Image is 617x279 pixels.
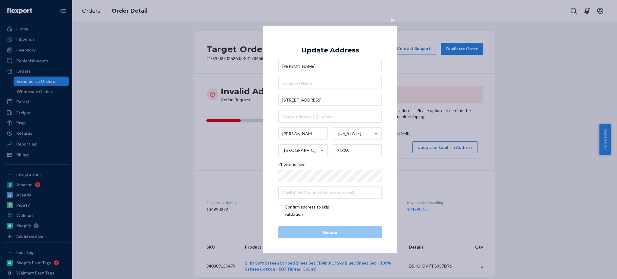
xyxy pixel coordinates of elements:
[278,94,382,106] input: Street Address
[278,60,382,72] input: First & Last Name
[278,111,382,123] input: Street Address 2 (Optional)
[338,127,338,139] input: [US_STATE]
[338,130,361,136] div: [US_STATE]
[283,229,377,235] div: Update
[278,127,328,139] input: City
[278,161,306,170] span: Phone number
[333,144,382,156] input: ZIP Code
[390,15,395,25] span: ×
[278,187,382,199] input: Email (Only Required for International)
[301,47,359,54] div: Update Address
[284,147,320,153] div: [GEOGRAPHIC_DATA]
[278,77,382,89] input: Company Name
[278,226,382,238] button: Update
